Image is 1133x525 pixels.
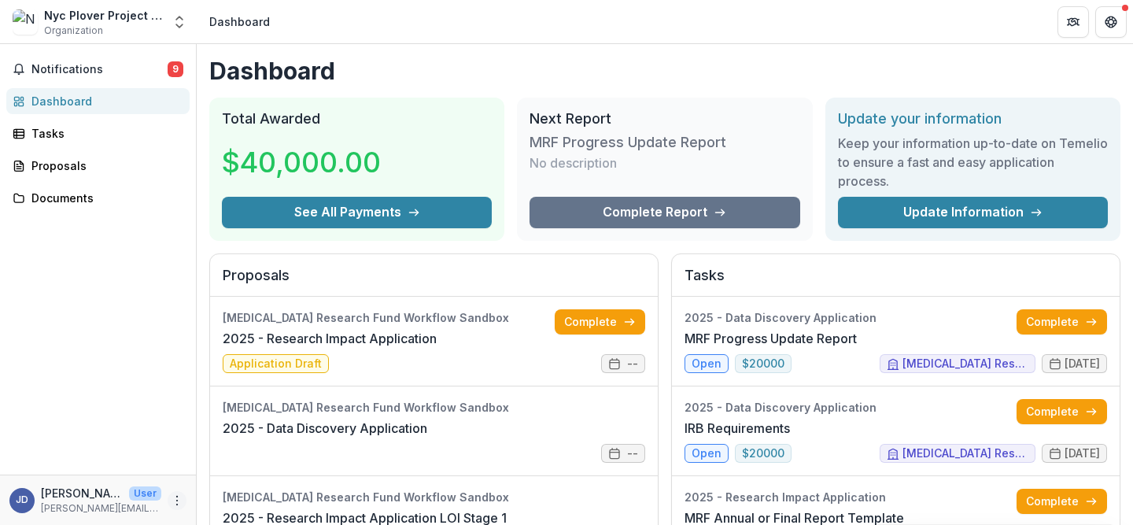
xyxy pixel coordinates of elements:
[203,10,276,33] nav: breadcrumb
[6,153,190,179] a: Proposals
[685,419,790,438] a: IRB Requirements
[6,57,190,82] button: Notifications9
[1017,489,1107,514] a: Complete
[1017,399,1107,424] a: Complete
[838,197,1108,228] a: Update Information
[13,9,38,35] img: Nyc Plover Project Inc
[685,329,857,348] a: MRF Progress Update Report
[209,13,270,30] div: Dashboard
[6,88,190,114] a: Dashboard
[168,61,183,77] span: 9
[31,190,177,206] div: Documents
[223,419,427,438] a: 2025 - Data Discovery Application
[209,57,1120,85] h1: Dashboard
[16,495,28,505] div: Jane Doe
[31,93,177,109] div: Dashboard
[31,63,168,76] span: Notifications
[6,185,190,211] a: Documents
[222,141,381,183] h3: $40,000.00
[168,6,190,38] button: Open entity switcher
[530,153,617,172] p: No description
[838,134,1108,190] h3: Keep your information up-to-date on Temelio to ensure a fast and easy application process.
[222,197,492,228] button: See All Payments
[44,7,162,24] div: Nyc Plover Project Inc
[530,197,799,228] a: Complete Report
[44,24,103,38] span: Organization
[168,491,186,510] button: More
[6,120,190,146] a: Tasks
[685,267,1107,297] h2: Tasks
[41,485,123,501] p: [PERSON_NAME]
[31,157,177,174] div: Proposals
[1017,309,1107,335] a: Complete
[222,110,492,128] h2: Total Awarded
[838,110,1108,128] h2: Update your information
[530,110,799,128] h2: Next Report
[223,329,437,348] a: 2025 - Research Impact Application
[1057,6,1089,38] button: Partners
[41,501,161,516] p: [PERSON_NAME][EMAIL_ADDRESS][DOMAIN_NAME]
[530,134,726,151] h3: MRF Progress Update Report
[555,309,645,335] a: Complete
[31,125,177,142] div: Tasks
[1095,6,1127,38] button: Get Help
[129,486,161,501] p: User
[223,267,645,297] h2: Proposals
